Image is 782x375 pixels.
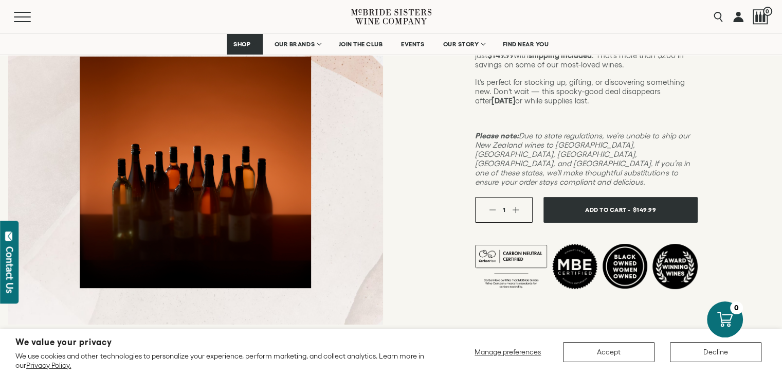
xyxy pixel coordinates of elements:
[468,342,548,362] button: Manage preferences
[475,131,518,140] strong: Please note:
[670,342,761,362] button: Decline
[503,206,505,213] span: 1
[15,351,431,370] p: We use cookies and other technologies to personalize your experience, perform marketing, and coll...
[443,41,479,48] span: OUR STORY
[475,348,541,356] span: Manage preferences
[585,202,630,217] span: Add To Cart -
[275,41,315,48] span: OUR BRANDS
[394,34,431,55] a: EVENTS
[543,197,698,223] button: Add To Cart - $149.99
[227,34,263,55] a: SHOP
[503,41,549,48] span: FIND NEAR YOU
[633,202,657,217] span: $149.99
[529,51,592,60] strong: shipping included
[26,361,71,369] a: Privacy Policy.
[763,7,772,16] span: 0
[730,301,743,314] div: 0
[487,51,513,60] strong: $149.99
[14,12,51,22] button: Mobile Menu Trigger
[475,78,698,105] p: It’s perfect for stocking up, gifting, or discovering something new. Don’t wait — this spooky-goo...
[332,34,390,55] a: JOIN THE CLUB
[496,34,556,55] a: FIND NEAR YOU
[436,34,491,55] a: OUR STORY
[339,41,383,48] span: JOIN THE CLUB
[475,131,690,186] em: Due to state regulations, we’re unable to ship our New Zealand wines to [GEOGRAPHIC_DATA], [GEOGR...
[5,246,15,293] div: Contact Us
[563,342,654,362] button: Accept
[492,96,515,105] strong: [DATE]
[15,338,431,347] h2: We value your privacy
[475,42,698,69] p: Normally valued at , this limited-time pack is yours for just with . That’s more than $200 in sav...
[401,41,424,48] span: EVENTS
[268,34,327,55] a: OUR BRANDS
[233,41,251,48] span: SHOP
